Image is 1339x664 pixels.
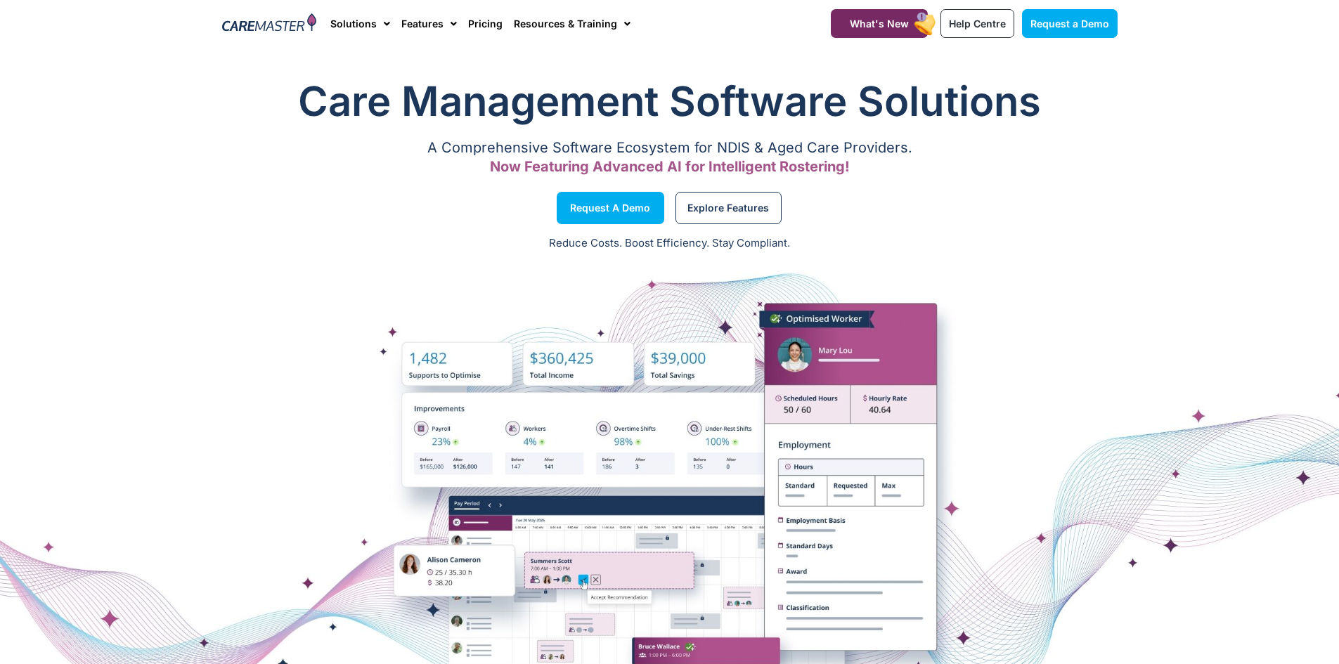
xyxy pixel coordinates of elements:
a: Help Centre [940,9,1014,38]
span: Request a Demo [1030,18,1109,30]
p: Reduce Costs. Boost Efficiency. Stay Compliant. [8,235,1331,252]
h1: Care Management Software Solutions [222,73,1118,129]
span: Explore Features [687,204,769,211]
a: Request a Demo [1022,9,1118,38]
span: Now Featuring Advanced AI for Intelligent Rostering! [490,158,850,175]
img: CareMaster Logo [222,13,317,34]
a: Explore Features [675,192,782,224]
a: Request a Demo [557,192,664,224]
p: A Comprehensive Software Ecosystem for NDIS & Aged Care Providers. [222,143,1118,152]
a: What's New [831,9,928,38]
span: Help Centre [949,18,1006,30]
span: Request a Demo [570,204,650,211]
span: What's New [850,18,909,30]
